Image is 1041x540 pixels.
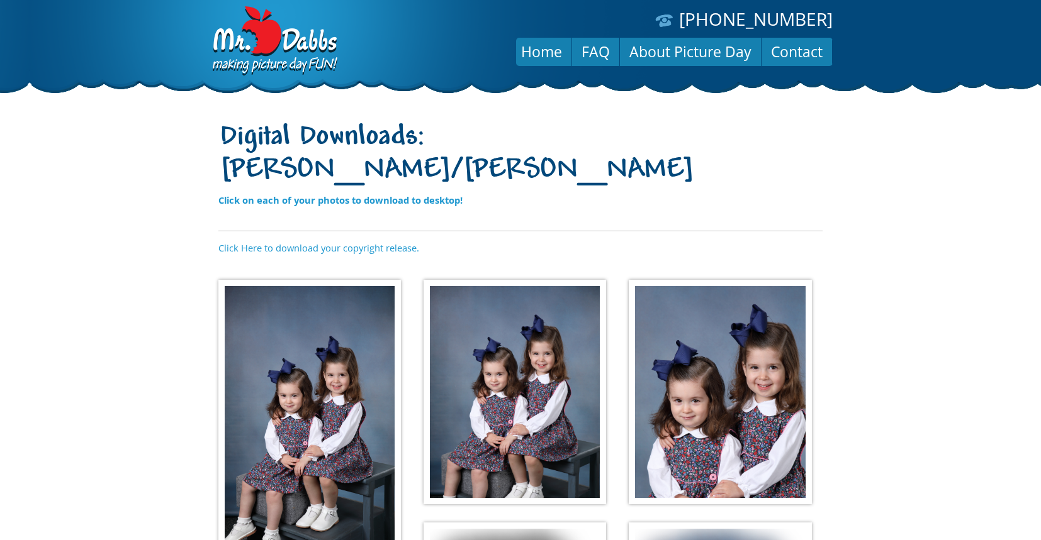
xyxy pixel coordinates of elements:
[208,6,339,77] img: Dabbs Company
[218,194,463,206] strong: Click on each of your photos to download to desktop!
[424,280,606,505] img: 94f7920998228516dc40a3.jpg
[762,36,832,67] a: Contact
[679,7,833,31] a: [PHONE_NUMBER]
[218,241,419,254] a: Click Here to download your copyright release.
[218,121,823,188] h1: Digital Downloads: [PERSON_NAME]/[PERSON_NAME]
[629,280,811,505] img: a294e9d4005589497ebea6.jpg
[512,36,571,67] a: Home
[620,36,761,67] a: About Picture Day
[572,36,619,67] a: FAQ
